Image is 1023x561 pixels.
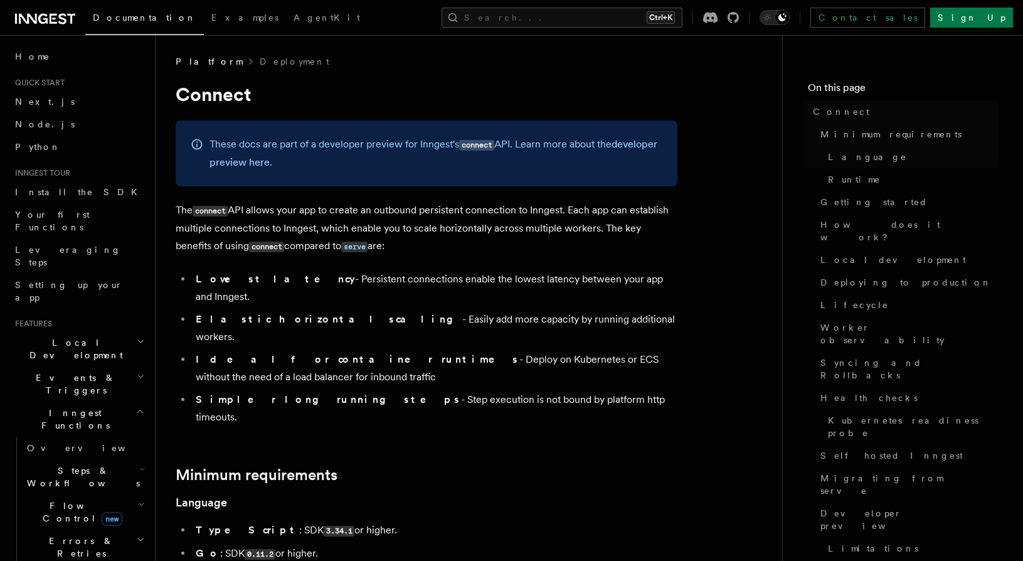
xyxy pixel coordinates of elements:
span: Home [15,50,50,63]
span: Leveraging Steps [15,245,121,267]
span: new [102,512,122,526]
span: Features [10,319,52,329]
a: Lifecycle [815,294,998,316]
p: The API allows your app to create an outbound persistent connection to Inngest. Each app can esta... [176,201,677,255]
strong: Simpler long running steps [196,393,461,405]
a: Language [176,494,227,511]
span: Events & Triggers [10,371,137,397]
span: How does it work? [820,218,998,243]
span: Documentation [93,13,196,23]
button: Toggle dark mode [760,10,790,25]
a: Self hosted Inngest [815,444,998,467]
code: connect [193,206,228,216]
span: Your first Functions [15,210,90,232]
a: Worker observability [815,316,998,351]
p: These docs are part of a developer preview for Inngest's API. Learn more about the . [209,136,662,171]
li: - Deploy on Kubernetes or ECS without the need of a load balancer for inbound traffic [192,351,677,386]
span: Connect [813,105,869,118]
li: - Easily add more capacity by running additional workers. [192,311,677,346]
strong: Ideal for container runtimes [196,353,519,365]
span: Examples [211,13,278,23]
kbd: Ctrl+K [647,11,675,24]
a: Health checks [815,387,998,409]
span: Inngest tour [10,168,70,178]
a: Documentation [85,4,204,35]
a: Local development [815,248,998,271]
span: Next.js [15,97,75,107]
button: Events & Triggers [10,366,147,402]
span: Inngest Functions [10,407,135,432]
a: Home [10,45,147,68]
span: Getting started [820,196,928,208]
span: AgentKit [294,13,360,23]
a: Connect [808,100,998,123]
code: connect [459,140,494,151]
a: Migrating from serve [815,467,998,502]
span: Errors & Retries [22,535,136,560]
button: Local Development [10,331,147,366]
a: Overview [22,437,147,459]
li: - Persistent connections enable the lowest latency between your app and Inngest. [192,270,677,306]
a: Kubernetes readiness probe [823,409,998,444]
a: AgentKit [286,4,368,34]
span: Lifecycle [820,299,889,311]
li: : SDK or higher. [192,521,677,540]
a: Deploying to production [815,271,998,294]
a: Install the SDK [10,181,147,203]
a: Leveraging Steps [10,238,147,274]
span: Developer preview [820,507,998,532]
a: Minimum requirements [176,466,337,484]
a: Next.js [10,90,147,113]
button: Steps & Workflows [22,459,147,494]
button: Inngest Functions [10,402,147,437]
span: Flow Control [22,500,138,525]
span: Minimum requirements [820,128,962,141]
strong: Elastic horizontal scaling [196,313,462,325]
span: Deploying to production [820,276,992,289]
a: Deployment [260,55,329,68]
span: Syncing and Rollbacks [820,356,998,382]
a: Contact sales [810,8,925,28]
code: connect [249,242,284,252]
span: Language [828,151,907,163]
a: Syncing and Rollbacks [815,351,998,387]
span: Steps & Workflows [22,464,140,489]
span: Local Development [10,336,137,361]
code: 3.34.1 [324,526,354,537]
a: Your first Functions [10,203,147,238]
a: Node.js [10,113,147,136]
code: 0.11.2 [245,549,275,560]
a: Sign Up [930,8,1013,28]
a: Python [10,136,147,158]
span: Quick start [10,78,65,88]
button: Search...Ctrl+K [442,8,682,28]
a: How does it work? [815,213,998,248]
a: Developer preview [815,502,998,537]
h1: Connect [176,83,677,105]
a: Setting up your app [10,274,147,309]
span: Node.js [15,119,75,129]
span: Local development [820,254,966,266]
span: Kubernetes readiness probe [828,414,998,439]
span: Migrating from serve [820,472,998,497]
span: Worker observability [820,321,998,346]
h4: On this page [808,80,998,100]
span: Platform [176,55,242,68]
span: Install the SDK [15,187,145,197]
strong: TypeScript [196,524,299,536]
span: Limitations [828,542,918,555]
a: Language [823,146,998,168]
a: serve [341,240,368,252]
a: Limitations [823,537,998,560]
a: Getting started [815,191,998,213]
span: Python [15,142,61,152]
span: Overview [27,443,156,453]
span: Runtime [828,173,881,186]
button: Flow Controlnew [22,494,147,530]
strong: Go [196,547,220,559]
li: - Step execution is not bound by platform http timeouts. [192,391,677,426]
a: Runtime [823,168,998,191]
span: Self hosted Inngest [820,449,963,462]
strong: Lowest latency [196,273,355,285]
span: Health checks [820,392,918,404]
